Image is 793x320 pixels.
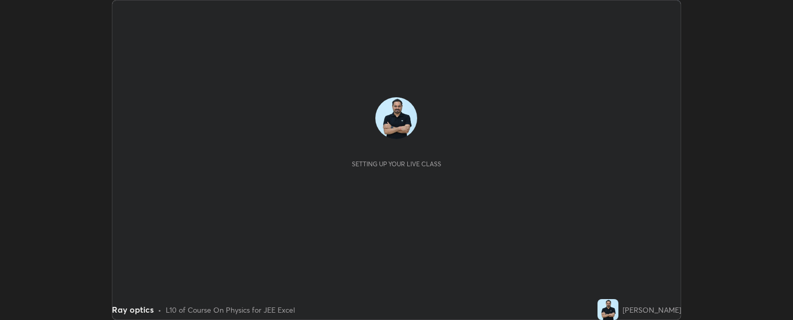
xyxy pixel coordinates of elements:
div: Ray optics [112,303,154,316]
div: [PERSON_NAME] [623,304,681,315]
img: 0aa4a9aead7a489ea7c77bce355376cd.jpg [597,299,618,320]
div: Setting up your live class [352,160,441,168]
img: 0aa4a9aead7a489ea7c77bce355376cd.jpg [375,97,417,139]
div: • [158,304,162,315]
div: L10 of Course On Physics for JEE Excel [166,304,295,315]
